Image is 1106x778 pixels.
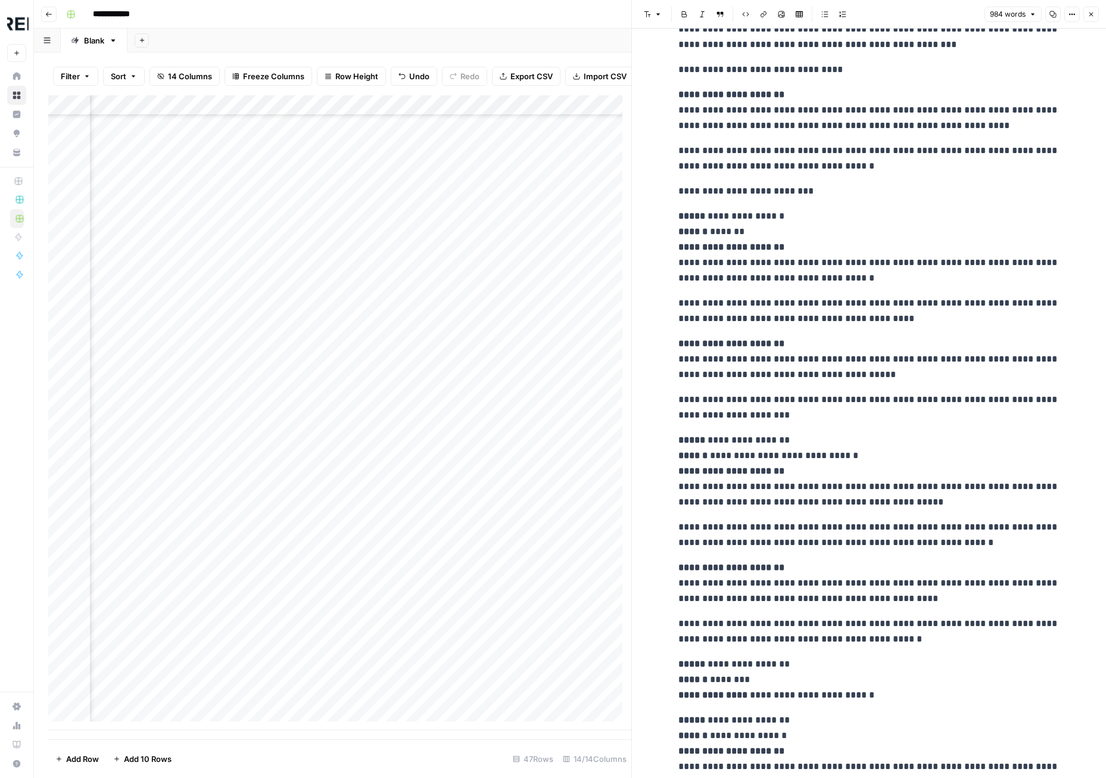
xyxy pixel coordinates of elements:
[61,70,80,82] span: Filter
[558,749,631,768] div: 14/14 Columns
[168,70,212,82] span: 14 Columns
[7,697,26,716] a: Settings
[460,70,479,82] span: Redo
[508,749,558,768] div: 47 Rows
[66,753,99,765] span: Add Row
[84,35,104,46] div: Blank
[103,67,145,86] button: Sort
[7,67,26,86] a: Home
[985,7,1042,22] button: 984 words
[7,105,26,124] a: Insights
[7,754,26,773] button: Help + Support
[7,124,26,143] a: Opportunities
[149,67,220,86] button: 14 Columns
[53,67,98,86] button: Filter
[225,67,312,86] button: Freeze Columns
[391,67,437,86] button: Undo
[111,70,126,82] span: Sort
[510,70,553,82] span: Export CSV
[335,70,378,82] span: Row Height
[7,14,29,35] img: Threepipe Reply Logo
[7,716,26,735] a: Usage
[7,86,26,105] a: Browse
[584,70,627,82] span: Import CSV
[124,753,172,765] span: Add 10 Rows
[7,735,26,754] a: Learning Hub
[565,67,634,86] button: Import CSV
[48,749,106,768] button: Add Row
[990,9,1026,20] span: 984 words
[7,143,26,162] a: Your Data
[61,29,127,52] a: Blank
[243,70,304,82] span: Freeze Columns
[442,67,487,86] button: Redo
[409,70,429,82] span: Undo
[106,749,179,768] button: Add 10 Rows
[492,67,560,86] button: Export CSV
[317,67,386,86] button: Row Height
[7,10,26,39] button: Workspace: Threepipe Reply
